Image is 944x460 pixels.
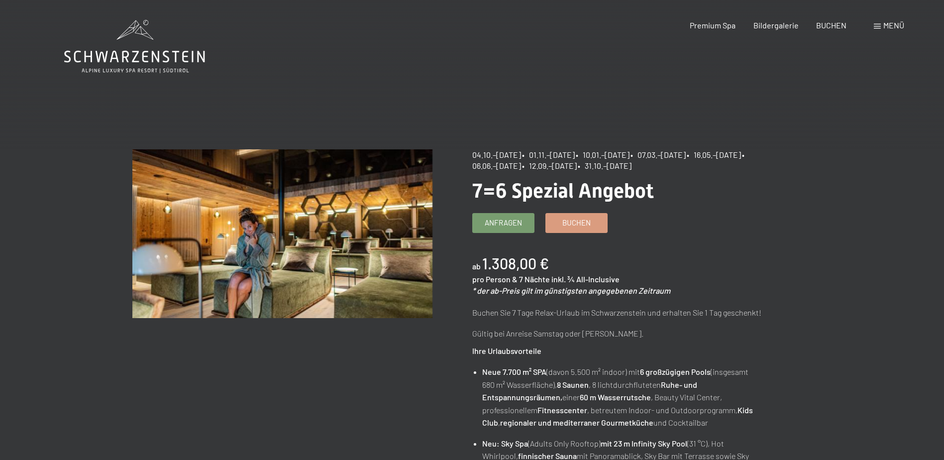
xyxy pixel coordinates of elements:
[630,150,686,159] span: • 07.03.–[DATE]
[472,179,654,203] span: 7=6 Spezial Angebot
[580,392,651,402] strong: 60 m Wasserrutsche
[482,439,528,448] strong: Neu: Sky Spa
[482,254,549,272] b: 1.308,00 €
[601,439,687,448] strong: mit 23 m Infinity Sky Pool
[557,380,589,389] strong: 8 Saunen
[687,150,741,159] span: • 16.05.–[DATE]
[472,306,772,319] p: Buchen Sie 7 Tage Relax-Urlaub im Schwarzenstein und erhalten Sie 1 Tag geschenkt!
[690,20,735,30] a: Premium Spa
[472,150,521,159] span: 04.10.–[DATE]
[522,150,575,159] span: • 01.11.–[DATE]
[472,261,481,271] span: ab
[551,274,620,284] span: inkl. ¾ All-Inclusive
[537,405,587,415] strong: Fitnesscenter
[472,274,518,284] span: pro Person &
[576,150,629,159] span: • 10.01.–[DATE]
[578,161,631,170] span: • 31.10.–[DATE]
[482,365,772,429] li: (davon 5.500 m² indoor) mit (insgesamt 680 m² Wasserfläche), , 8 lichtdurchfluteten einer , Beaut...
[472,286,670,295] em: * der ab-Preis gilt im günstigsten angegebenen Zeitraum
[482,367,546,376] strong: Neue 7.700 m² SPA
[522,161,577,170] span: • 12.09.–[DATE]
[562,218,591,228] span: Buchen
[640,367,711,376] strong: 6 großzügigen Pools
[883,20,904,30] span: Menü
[472,327,772,340] p: Gültig bei Anreise Samstag oder [PERSON_NAME].
[472,346,541,355] strong: Ihre Urlaubsvorteile
[753,20,799,30] a: Bildergalerie
[519,274,550,284] span: 7 Nächte
[132,149,432,318] img: 7=6 Spezial Angebot
[500,418,653,427] strong: regionaler und mediterraner Gourmetküche
[485,218,522,228] span: Anfragen
[816,20,846,30] a: BUCHEN
[546,214,607,232] a: Buchen
[473,214,534,232] a: Anfragen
